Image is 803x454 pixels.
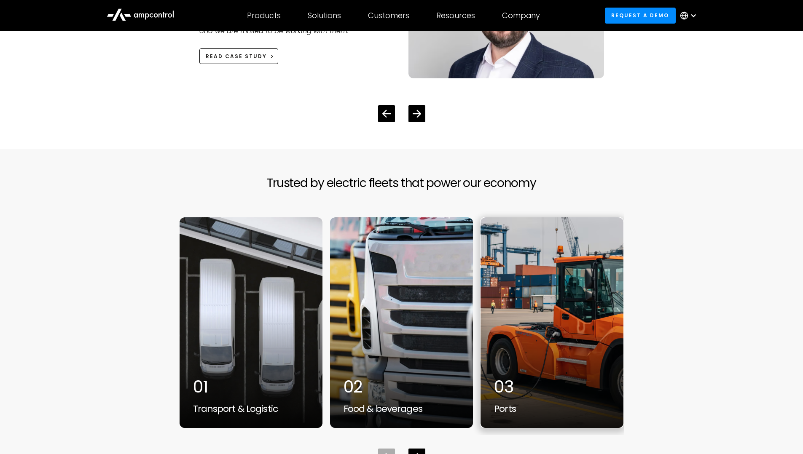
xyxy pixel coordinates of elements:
[193,377,309,397] div: 01
[344,377,459,397] div: 02
[436,11,475,20] div: Resources
[193,403,309,414] div: Transport & Logistic
[502,11,540,20] div: Company
[368,11,409,20] div: Customers
[330,217,473,428] a: 02Food & beverages
[179,217,323,428] div: 1 / 7
[605,8,676,23] a: Request a demo
[247,11,281,20] div: Products
[494,403,610,414] div: Ports
[199,48,279,64] a: Read Case Study
[378,105,395,122] div: Previous slide
[179,217,323,428] a: electric vehicle fleet - Ampcontrol smart charging01Transport & Logistic
[494,377,610,397] div: 03
[308,11,341,20] div: Solutions
[480,217,624,428] div: 3 / 7
[408,105,425,122] div: Next slide
[206,53,267,60] div: Read Case Study
[330,217,473,428] div: 2 / 7
[267,176,536,190] h2: Trusted by electric fleets that power our economy
[480,217,624,428] a: eletric terminal tractor at port03Ports
[344,403,459,414] div: Food & beverages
